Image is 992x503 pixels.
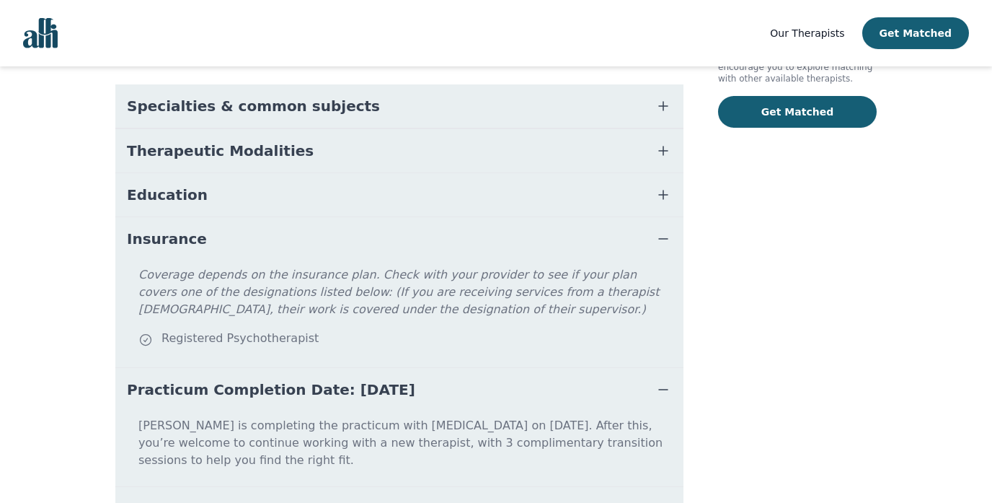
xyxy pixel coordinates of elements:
span: Practicum Completion Date: [DATE] [127,380,415,400]
button: Specialties & common subjects [115,84,683,128]
button: Education [115,173,683,216]
button: Get Matched [862,17,969,49]
button: Insurance [115,217,683,261]
span: Education [127,185,208,205]
p: Coverage depends on the insurance plan. Check with your provider to see if your plan covers one o... [138,266,678,330]
a: Our Therapists [770,25,844,42]
p: [PERSON_NAME] is completing the practicum with [MEDICAL_DATA] on [DATE]. After this, you’re welco... [121,417,678,481]
span: Specialties & common subjects [127,96,380,116]
div: Registered Psychotherapist [138,330,678,350]
button: Get Matched [718,96,877,128]
button: Therapeutic Modalities [115,129,683,172]
img: alli logo [23,18,58,48]
span: Therapeutic Modalities [127,141,314,161]
button: Practicum Completion Date: [DATE] [115,368,683,411]
span: Our Therapists [770,27,844,39]
span: Insurance [127,229,207,249]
